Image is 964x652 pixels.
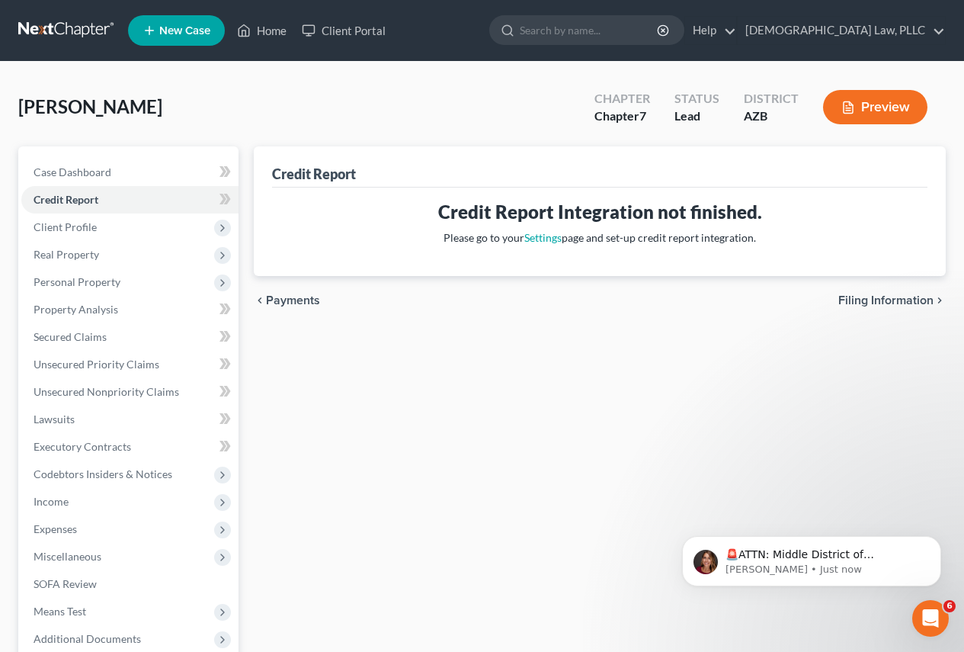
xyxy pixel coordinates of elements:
a: Executory Contracts [21,433,239,461]
span: Means Test [34,605,86,618]
iframe: Intercom live chat [912,600,949,637]
button: Preview [823,90,927,124]
span: Miscellaneous [34,550,101,563]
a: Settings [524,231,562,244]
i: chevron_left [254,294,266,307]
a: Credit Report [21,186,239,214]
input: Search by name... [520,16,659,44]
span: Codebtors Insiders & Notices [34,467,172,480]
span: [PERSON_NAME] [18,95,162,117]
a: Unsecured Priority Claims [21,351,239,378]
p: Please go to your page and set-up credit report integration. [284,230,915,246]
a: Property Analysis [21,296,239,323]
a: Unsecured Nonpriority Claims [21,378,239,406]
span: Income [34,495,69,508]
span: Property Analysis [34,303,118,316]
div: Credit Report [272,165,356,183]
span: Personal Property [34,275,120,288]
div: AZB [744,108,799,125]
span: 7 [639,108,646,123]
span: 6 [943,600,956,612]
span: Real Property [34,248,99,261]
span: Secured Claims [34,330,107,343]
i: chevron_right [934,294,946,307]
span: Executory Contracts [34,440,131,453]
span: Case Dashboard [34,165,111,178]
div: Chapter [594,90,650,108]
span: Credit Report [34,193,98,206]
span: Payments [266,294,320,307]
h3: Credit Report Integration not finished. [284,200,915,224]
span: New Case [159,25,210,37]
iframe: Intercom notifications message [659,504,964,611]
div: Status [674,90,719,108]
span: SOFA Review [34,577,97,590]
span: Unsecured Priority Claims [34,358,159,371]
a: Secured Claims [21,323,239,351]
a: SOFA Review [21,570,239,598]
button: Filing Information chevron_right [838,294,946,307]
a: Client Portal [294,17,393,44]
span: Unsecured Nonpriority Claims [34,385,179,398]
div: District [744,90,799,108]
span: Additional Documents [34,632,141,645]
div: Lead [674,108,719,125]
span: Expenses [34,522,77,535]
span: Filing Information [838,294,934,307]
a: Lawsuits [21,406,239,433]
a: Home [229,17,294,44]
button: chevron_left Payments [254,294,320,307]
span: Lawsuits [34,413,75,426]
span: Client Profile [34,220,97,233]
a: Case Dashboard [21,159,239,186]
a: [DEMOGRAPHIC_DATA] Law, PLLC [738,17,945,44]
a: Help [685,17,736,44]
div: Chapter [594,108,650,125]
